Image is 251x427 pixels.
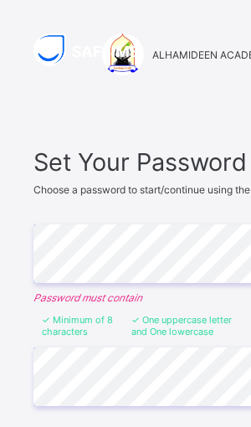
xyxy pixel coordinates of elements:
img: SAFSIMS Logo [33,33,159,66]
li: One uppercase letter and One lowercase [131,314,244,337]
li: Minimum of 8 characters [42,314,115,337]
